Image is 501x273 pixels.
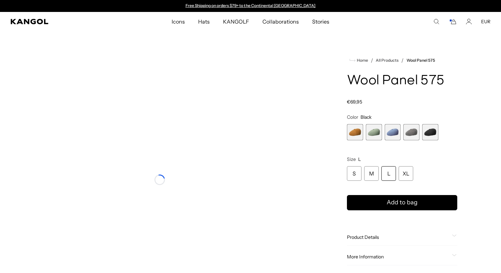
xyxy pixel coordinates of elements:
div: Announcement [182,3,319,9]
a: Collaborations [256,12,305,31]
a: Account [466,19,472,25]
span: Color [347,114,358,120]
a: Wool Panel 575 [407,58,435,63]
span: Stories [312,12,329,31]
span: More Information [347,254,449,260]
label: Sage Green [366,124,382,140]
div: M [364,166,379,181]
button: Add to bag [347,195,457,210]
span: €69,95 [347,99,362,105]
label: Denim Blue [385,124,401,140]
label: Rustic Caramel [347,124,363,140]
summary: Search here [433,19,439,25]
span: Size [347,156,356,162]
a: Stories [306,12,336,31]
li: / [399,56,404,64]
div: L [381,166,396,181]
a: Icons [165,12,192,31]
span: Collaborations [262,12,299,31]
a: Hats [192,12,216,31]
span: Icons [172,12,185,31]
div: 2 of 5 [366,124,382,140]
span: Add to bag [387,198,417,207]
label: Flannel [403,124,419,140]
span: Product Details [347,234,449,240]
button: EUR [481,19,490,25]
span: KANGOLF [223,12,249,31]
span: L [358,156,361,162]
a: All Products [376,58,399,63]
li: / [368,56,373,64]
div: 4 of 5 [403,124,419,140]
slideshow-component: Announcement bar [182,3,319,9]
label: Black [422,124,438,140]
span: Hats [198,12,210,31]
a: Home [350,57,368,63]
div: 3 of 5 [385,124,401,140]
a: Kangol [11,19,114,24]
div: S [347,166,362,181]
div: 1 of 5 [347,124,363,140]
nav: breadcrumbs [347,56,457,64]
h1: Wool Panel 575 [347,74,457,88]
span: Black [361,114,371,120]
span: Home [356,58,368,63]
div: 1 of 2 [182,3,319,9]
a: Free Shipping on orders $79+ to the Continental [GEOGRAPHIC_DATA] [186,3,316,8]
a: KANGOLF [216,12,256,31]
div: XL [399,166,413,181]
button: Cart [449,19,457,25]
div: 5 of 5 [422,124,438,140]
